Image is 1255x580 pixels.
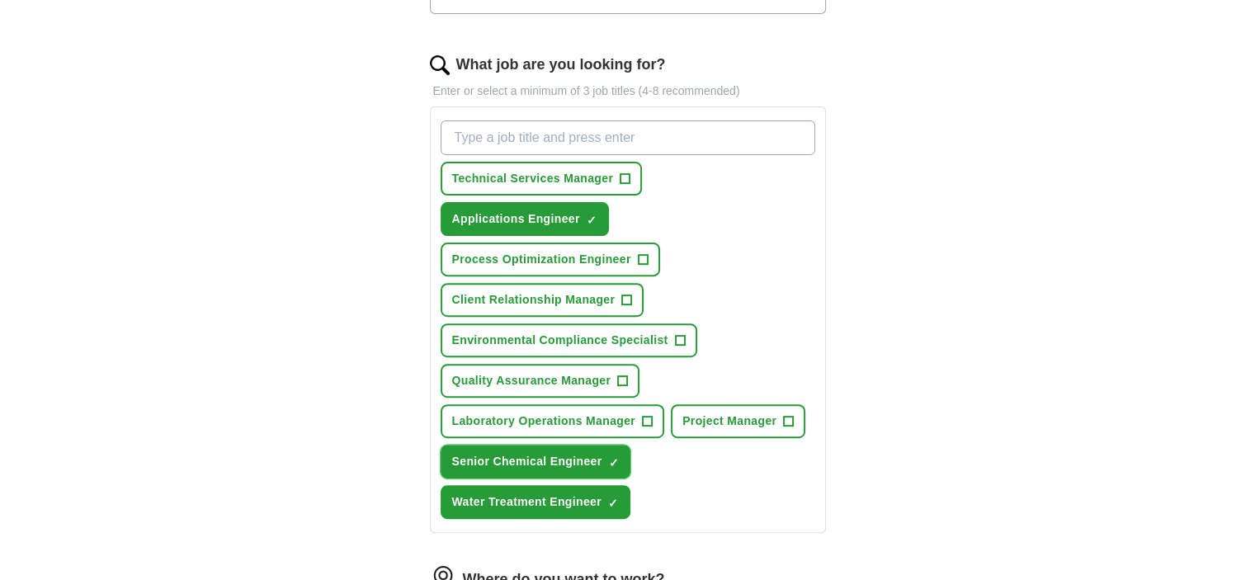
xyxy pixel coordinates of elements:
[441,364,640,398] button: Quality Assurance Manager
[441,283,644,317] button: Client Relationship Manager
[452,291,616,309] span: Client Relationship Manager
[452,493,602,511] span: Water Treatment Engineer
[608,497,618,510] span: ✓
[452,413,636,430] span: Laboratory Operations Manager
[441,323,697,357] button: Environmental Compliance Specialist
[587,214,597,227] span: ✓
[441,202,609,236] button: Applications Engineer✓
[452,251,631,268] span: Process Optimization Engineer
[452,453,602,470] span: Senior Chemical Engineer
[452,210,580,228] span: Applications Engineer
[452,332,668,349] span: Environmental Compliance Specialist
[452,170,614,187] span: Technical Services Manager
[441,445,631,479] button: Senior Chemical Engineer✓
[682,413,776,430] span: Project Manager
[430,83,826,100] p: Enter or select a minimum of 3 job titles (4-8 recommended)
[671,404,805,438] button: Project Manager
[456,54,666,76] label: What job are you looking for?
[452,372,611,389] span: Quality Assurance Manager
[441,404,665,438] button: Laboratory Operations Manager
[430,55,450,75] img: search.png
[441,243,660,276] button: Process Optimization Engineer
[608,456,618,469] span: ✓
[441,162,643,196] button: Technical Services Manager
[441,120,815,155] input: Type a job title and press enter
[441,485,630,519] button: Water Treatment Engineer✓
